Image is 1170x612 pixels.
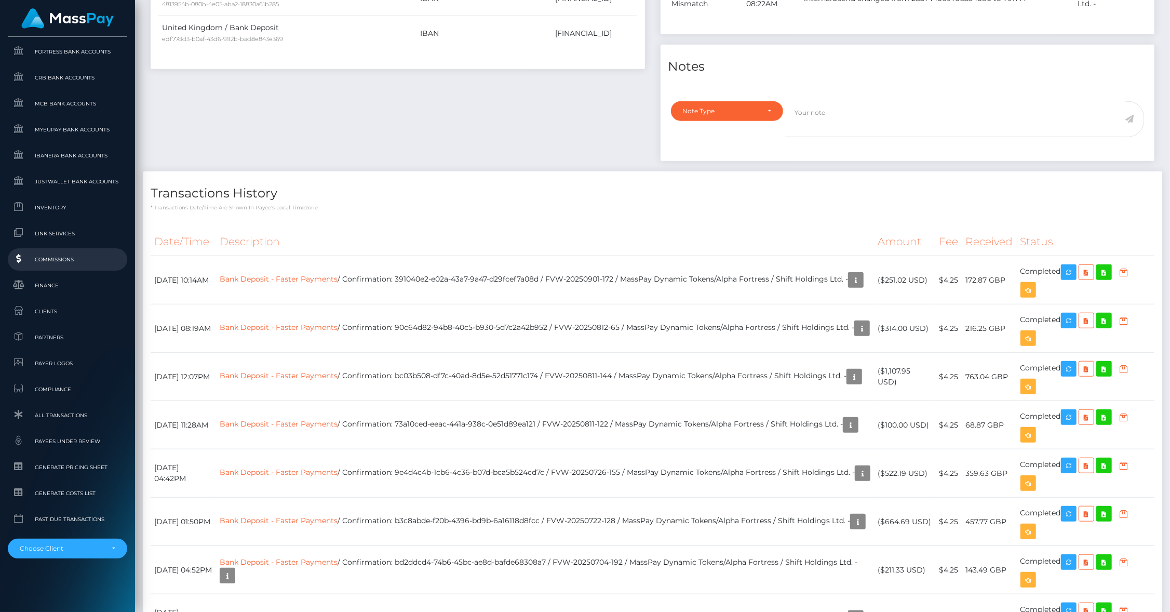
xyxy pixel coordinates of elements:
[8,274,127,297] a: Finance
[12,305,123,317] span: Clients
[962,304,1017,353] td: 216.25 GBP
[936,304,962,353] td: $4.25
[8,144,127,167] a: Ibanera Bank Accounts
[936,353,962,401] td: $4.25
[151,546,216,594] td: [DATE] 04:52PM
[962,498,1017,546] td: 457.77 GBP
[12,383,123,395] span: Compliance
[220,516,338,526] a: Bank Deposit - Faster Payments
[962,256,1017,304] td: 172.87 GBP
[12,228,123,240] span: Link Services
[936,546,962,594] td: $4.25
[875,304,936,353] td: ($314.00 USD)
[12,513,123,525] span: Past Due Transactions
[12,254,123,265] span: Commissions
[1017,449,1154,498] td: Completed
[8,482,127,504] a: Generate Costs List
[683,107,759,115] div: Note Type
[220,275,338,284] a: Bank Deposit - Faster Payments
[216,353,875,401] td: / Confirmation: bc03b508-df7c-40ad-8d5e-52d51771c174 / FVW-20250811-144 / MassPay Dynamic Tokens/...
[416,16,552,51] td: IBAN
[8,66,127,89] a: CRB Bank Accounts
[158,16,416,51] td: United Kingdom / Bank Deposit
[8,539,127,558] button: Choose Client
[12,409,123,421] span: All Transactions
[1017,498,1154,546] td: Completed
[8,222,127,245] a: Link Services
[216,401,875,449] td: / Confirmation: 73a10ced-eeac-441a-938c-0e51d89ea121 / FVW-20250811-122 / MassPay Dynamic Tokens/...
[1017,304,1154,353] td: Completed
[220,371,338,381] a: Bank Deposit - Faster Payments
[220,420,338,429] a: Bank Deposit - Faster Payments
[1017,401,1154,449] td: Completed
[875,256,936,304] td: ($251.02 USD)
[875,498,936,546] td: ($664.69 USD)
[12,280,123,291] span: Finance
[8,41,127,63] a: Fortress Bank Accounts
[668,58,1147,76] h4: Notes
[8,326,127,349] a: Partners
[216,546,875,594] td: / Confirmation: bd2ddcd4-74b6-45bc-ae8d-bafde68308a7 / FVW-20250704-192 / MassPay Dynamic Tokens/...
[936,228,962,256] th: Fee
[151,449,216,498] td: [DATE] 04:42PM
[8,300,127,323] a: Clients
[12,72,123,84] span: CRB Bank Accounts
[962,401,1017,449] td: 68.87 GBP
[21,8,114,29] img: MassPay Logo
[151,228,216,256] th: Date/Time
[962,546,1017,594] td: 143.49 GBP
[8,508,127,530] a: Past Due Transactions
[936,498,962,546] td: $4.25
[875,228,936,256] th: Amount
[151,256,216,304] td: [DATE] 10:14AM
[216,256,875,304] td: / Confirmation: 391040e2-e02a-43a7-9a47-d29fcef7a08d / FVW-20250901-172 / MassPay Dynamic Tokens/...
[8,378,127,401] a: Compliance
[151,401,216,449] td: [DATE] 11:28AM
[216,228,875,256] th: Description
[12,435,123,447] span: Payees under Review
[671,101,783,121] button: Note Type
[8,352,127,375] a: Payer Logos
[936,256,962,304] td: $4.25
[12,46,123,58] span: Fortress Bank Accounts
[216,449,875,498] td: / Confirmation: 9e4d4c4b-1cb6-4c36-b07d-bca5b524cd7c / FVW-20250726-155 / MassPay Dynamic Tokens/...
[220,323,338,332] a: Bank Deposit - Faster Payments
[8,248,127,271] a: Commissions
[875,401,936,449] td: ($100.00 USD)
[162,35,283,43] small: edf77dd3-b0af-43d6-992b-bad8e843e369
[151,304,216,353] td: [DATE] 08:19AM
[962,449,1017,498] td: 359.63 GBP
[162,1,279,8] small: 4813954b-080b-4e05-aba2-18830a61b285
[8,404,127,427] a: All Transactions
[552,16,637,51] td: [FINANCIAL_ID]
[875,546,936,594] td: ($211.33 USD)
[12,487,123,499] span: Generate Costs List
[875,449,936,498] td: ($522.19 USD)
[962,228,1017,256] th: Received
[12,98,123,110] span: MCB Bank Accounts
[216,498,875,546] td: / Confirmation: b3c8abde-f20b-4396-bd9b-6a16118d8fcc / FVW-20250722-128 / MassPay Dynamic Tokens/...
[12,357,123,369] span: Payer Logos
[8,170,127,193] a: JustWallet Bank Accounts
[1017,228,1154,256] th: Status
[936,449,962,498] td: $4.25
[220,557,338,567] a: Bank Deposit - Faster Payments
[8,456,127,478] a: Generate Pricing Sheet
[151,204,1154,211] p: * Transactions date/time are shown in payee's local timezone
[8,118,127,141] a: MyEUPay Bank Accounts
[216,304,875,353] td: / Confirmation: 90c64d82-94b8-40c5-b930-5d7c2a42b952 / FVW-20250812-65 / MassPay Dynamic Tokens/A...
[8,92,127,115] a: MCB Bank Accounts
[8,196,127,219] a: Inventory
[20,544,103,553] div: Choose Client
[220,468,338,477] a: Bank Deposit - Faster Payments
[12,331,123,343] span: Partners
[936,401,962,449] td: $4.25
[151,184,1154,203] h4: Transactions History
[12,461,123,473] span: Generate Pricing Sheet
[962,353,1017,401] td: 763.04 GBP
[151,353,216,401] td: [DATE] 12:07PM
[8,430,127,453] a: Payees under Review
[12,150,123,162] span: Ibanera Bank Accounts
[1017,353,1154,401] td: Completed
[151,498,216,546] td: [DATE] 01:50PM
